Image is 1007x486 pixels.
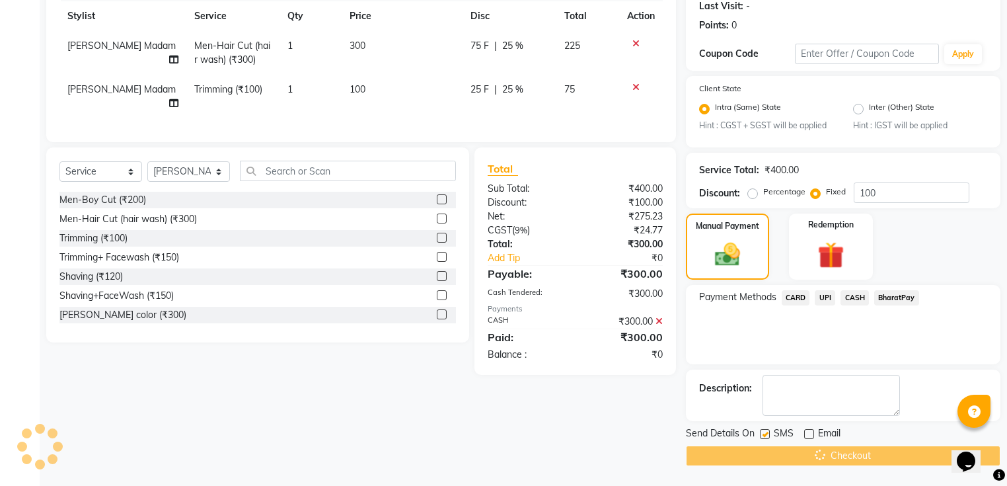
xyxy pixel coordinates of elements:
div: Discount: [478,196,575,210]
div: ₹0 [575,348,672,362]
div: Trimming (₹100) [59,231,128,245]
label: Intra (Same) State [715,101,781,117]
div: Balance : [478,348,575,362]
div: Description: [699,382,752,395]
label: Percentage [763,186,805,198]
span: 225 [564,40,580,52]
th: Qty [280,1,342,31]
span: CGST [488,224,512,236]
div: Total: [478,237,575,251]
div: Service Total: [699,163,759,177]
span: 300 [350,40,365,52]
div: Payments [488,304,663,315]
div: Trimming+ Facewash (₹150) [59,251,179,264]
span: 75 F [470,39,489,53]
th: Service [186,1,280,31]
label: Inter (Other) State [869,101,934,117]
div: ₹24.77 [575,223,672,237]
span: Total [488,162,518,176]
input: Search or Scan [240,161,456,181]
span: Trimming (₹100) [194,83,262,95]
span: 100 [350,83,365,95]
div: Men-Boy Cut (₹200) [59,193,146,207]
div: Discount: [699,186,740,200]
div: ₹300.00 [575,315,672,329]
div: Payable: [478,266,575,282]
span: SMS [774,426,794,443]
span: CASH [840,290,869,305]
div: ( ) [478,223,575,237]
div: ₹300.00 [575,237,672,251]
span: Email [818,426,840,443]
th: Total [556,1,619,31]
label: Redemption [808,219,854,231]
div: ₹300.00 [575,287,672,301]
span: CARD [782,290,810,305]
img: _gift.svg [809,239,852,272]
div: ₹300.00 [575,266,672,282]
span: 1 [287,40,293,52]
div: Shaving (₹120) [59,270,123,284]
label: Client State [699,83,741,95]
span: Men-Hair Cut (hair wash) (₹300) [194,40,270,65]
div: Coupon Code [699,47,795,61]
input: Enter Offer / Coupon Code [795,44,939,64]
th: Price [342,1,463,31]
div: Cash Tendered: [478,287,575,301]
th: Disc [463,1,556,31]
label: Fixed [826,186,846,198]
button: Apply [944,44,982,64]
span: 25 F [470,83,489,97]
div: CASH [478,315,575,329]
div: Paid: [478,329,575,345]
th: Action [619,1,663,31]
div: [PERSON_NAME] color (₹300) [59,308,186,322]
span: 75 [564,83,575,95]
span: 9% [515,225,527,235]
label: Manual Payment [696,220,759,232]
small: Hint : CGST + SGST will be applied [699,120,833,132]
span: | [494,83,497,97]
th: Stylist [59,1,186,31]
div: Points: [699,19,729,32]
span: [PERSON_NAME] Madam [67,83,176,95]
div: ₹400.00 [765,163,799,177]
span: BharatPay [874,290,919,305]
img: _cash.svg [707,240,748,269]
span: Payment Methods [699,290,776,304]
span: 1 [287,83,293,95]
div: ₹100.00 [575,196,672,210]
iframe: chat widget [951,433,994,473]
div: ₹0 [591,251,673,265]
span: | [494,39,497,53]
div: Men-Hair Cut (hair wash) (₹300) [59,212,197,226]
div: ₹400.00 [575,182,672,196]
div: ₹275.23 [575,210,672,223]
div: Sub Total: [478,182,575,196]
span: UPI [815,290,835,305]
div: 0 [731,19,737,32]
div: Net: [478,210,575,223]
div: ₹300.00 [575,329,672,345]
span: Send Details On [686,426,755,443]
span: [PERSON_NAME] Madam [67,40,176,52]
small: Hint : IGST will be applied [853,120,987,132]
a: Add Tip [478,251,591,265]
div: Shaving+FaceWash (₹150) [59,289,174,303]
span: 25 % [502,83,523,97]
span: 25 % [502,39,523,53]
